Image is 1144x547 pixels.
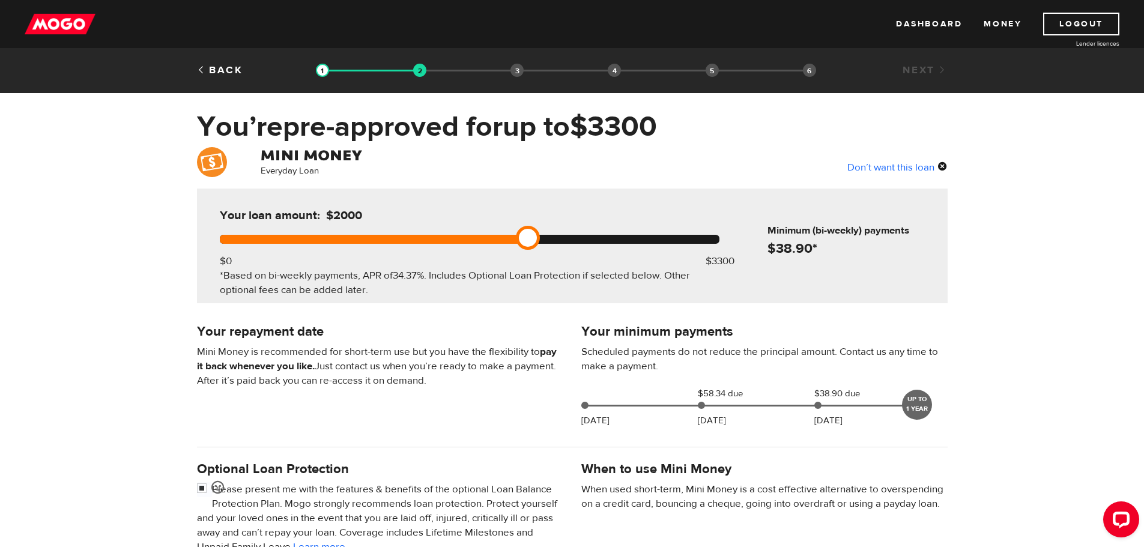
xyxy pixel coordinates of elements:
h4: When to use Mini Money [581,461,731,477]
p: When used short-term, Mini Money is a cost effective alternative to overspending on a credit card... [581,482,948,511]
div: *Based on bi-weekly payments, APR of . Includes Optional Loan Protection if selected below. Other... [220,268,719,297]
a: Next [903,64,947,77]
input: <span class="smiley-face happy"></span> [197,482,212,497]
iframe: LiveChat chat widget [1094,497,1144,547]
span: $58.34 due [698,387,758,401]
h4: Optional Loan Protection [197,461,563,477]
p: [DATE] [581,414,610,428]
div: UP TO 1 YEAR [902,390,932,420]
a: Back [197,64,243,77]
a: Money [984,13,1021,35]
span: 38.90 [776,240,813,257]
p: Mini Money is recommended for short-term use but you have the flexibility to Just contact us when... [197,345,563,388]
div: $3300 [706,254,734,268]
p: Scheduled payments do not reduce the principal amount. Contact us any time to make a payment. [581,345,948,373]
img: mogo_logo-11ee424be714fa7cbb0f0f49df9e16ec.png [25,13,95,35]
div: $0 [220,254,232,268]
p: [DATE] [698,414,726,428]
span: $2000 [326,208,362,223]
h4: Your minimum payments [581,323,948,340]
a: Logout [1043,13,1119,35]
h1: You’re pre-approved for up to [197,111,948,142]
span: $38.90 due [814,387,874,401]
h4: Your repayment date [197,323,563,340]
p: [DATE] [814,414,843,428]
h4: $ [767,240,943,257]
h6: Minimum (bi-weekly) payments [767,223,943,238]
div: Don’t want this loan [847,159,948,175]
a: Dashboard [896,13,962,35]
img: transparent-188c492fd9eaac0f573672f40bb141c2.gif [413,64,426,77]
a: Lender licences [1029,39,1119,48]
img: transparent-188c492fd9eaac0f573672f40bb141c2.gif [316,64,329,77]
h5: Your loan amount: [220,208,465,223]
span: 34.37% [393,269,424,282]
span: $3300 [570,109,657,145]
b: pay it back whenever you like. [197,345,557,373]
